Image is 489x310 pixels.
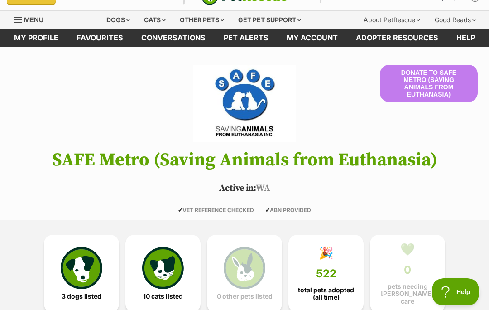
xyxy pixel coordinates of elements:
img: bunny-icon-b786713a4a21a2fe6d13e954f4cb29d131f1b31f8a74b52ca2c6d2999bc34bbe.svg [224,247,265,289]
a: Pet alerts [215,29,278,47]
div: Cats [138,11,172,29]
span: pets needing [PERSON_NAME] care [378,283,437,305]
div: Dogs [100,11,136,29]
span: ABN PROVIDED [265,207,311,213]
span: 10 cats listed [143,293,183,300]
span: VET REFERENCE CHECKED [178,207,254,213]
img: cat-icon-068c71abf8fe30c970a85cd354bc8e23425d12f6e8612795f06af48be43a487a.svg [142,247,184,289]
div: About PetRescue [357,11,427,29]
a: Menu [14,11,50,27]
a: conversations [132,29,215,47]
a: Adopter resources [347,29,447,47]
a: Favourites [67,29,132,47]
a: My account [278,29,347,47]
div: 💚 [400,242,415,256]
span: 0 [404,264,411,276]
span: 3 dogs listed [62,293,101,300]
span: total pets adopted (all time) [296,286,356,301]
div: Get pet support [232,11,307,29]
div: Good Reads [428,11,482,29]
icon: ✔ [265,207,270,213]
div: 🎉 [319,246,333,260]
span: Active in: [219,183,256,194]
img: SAFE Metro (Saving Animals from Euthanasia) [193,65,296,142]
a: My profile [5,29,67,47]
span: Menu [24,16,43,24]
span: 0 other pets listed [217,293,273,300]
img: petrescue-icon-eee76f85a60ef55c4a1927667547b313a7c0e82042636edf73dce9c88f694885.svg [61,247,102,289]
icon: ✔ [178,207,182,213]
button: Donate to SAFE Metro (Saving Animals from Euthanasia) [380,65,478,102]
div: Other pets [173,11,230,29]
span: 522 [316,267,336,280]
a: Help [447,29,484,47]
iframe: Help Scout Beacon - Open [432,278,480,305]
